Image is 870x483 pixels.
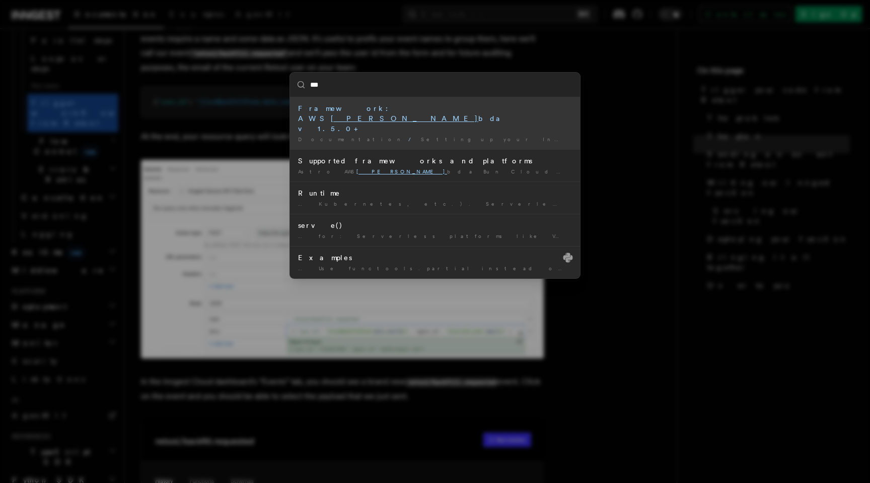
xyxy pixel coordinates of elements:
span: Setting up your Inngest app [421,136,617,142]
mark: [PERSON_NAME] [331,114,478,123]
div: Framework: AWS bda v1.5.0+ [298,103,572,134]
div: Runtime [298,188,572,198]
mark: [PERSON_NAME] [356,168,447,174]
div: Supported frameworks and platforms [298,156,572,166]
span: / [408,136,417,142]
div: … for: Serverless platforms like Vercel, bda, etc. Adding Inngest to … [298,232,572,240]
span: Documentation [298,136,404,142]
div: serve() [298,220,572,230]
div: Examples [298,253,572,263]
div: Astro AWS bda Bun Cloudflare Pages Cloudflare Workers DigitalOcean … [298,168,572,175]
div: … Use functools.partial instead of bda when building the tuple … [298,265,572,272]
div: … Kubernetes, etc.). Serverless runtimes (AWS bda, Vercel, etc.) are not … [298,200,572,208]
